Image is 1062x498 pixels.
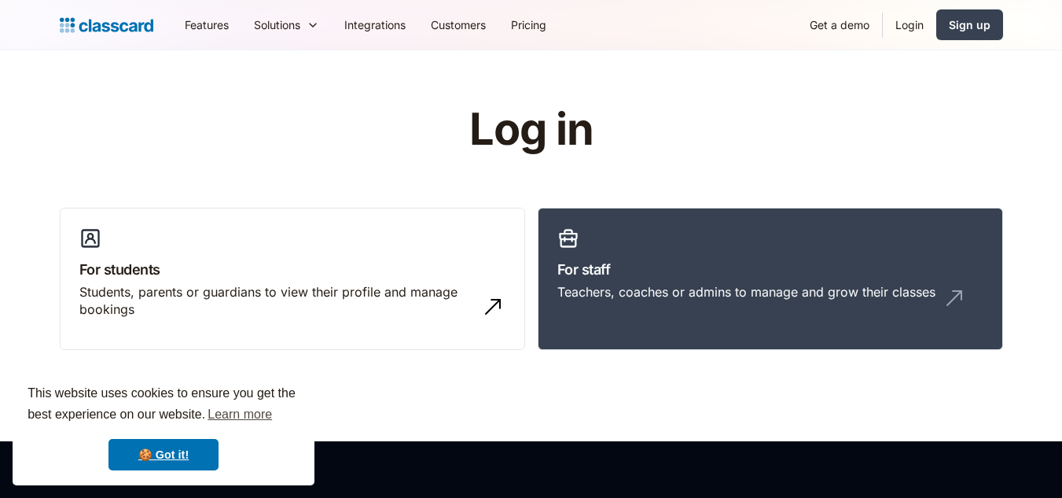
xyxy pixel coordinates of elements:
[13,369,314,485] div: cookieconsent
[79,259,505,280] h3: For students
[883,7,936,42] a: Login
[108,439,219,470] a: dismiss cookie message
[498,7,559,42] a: Pricing
[172,7,241,42] a: Features
[797,7,882,42] a: Get a demo
[936,9,1003,40] a: Sign up
[60,208,525,351] a: For studentsStudents, parents or guardians to view their profile and manage bookings
[332,7,418,42] a: Integrations
[557,259,983,280] h3: For staff
[538,208,1003,351] a: For staffTeachers, coaches or admins to manage and grow their classes
[79,283,474,319] div: Students, parents or guardians to view their profile and manage bookings
[60,14,153,36] a: home
[254,17,300,33] div: Solutions
[557,283,935,301] div: Teachers, coaches or admins to manage and grow their classes
[205,403,274,426] a: learn more about cookies
[949,17,990,33] div: Sign up
[28,384,299,426] span: This website uses cookies to ensure you get the best experience on our website.
[281,105,781,154] h1: Log in
[418,7,498,42] a: Customers
[241,7,332,42] div: Solutions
